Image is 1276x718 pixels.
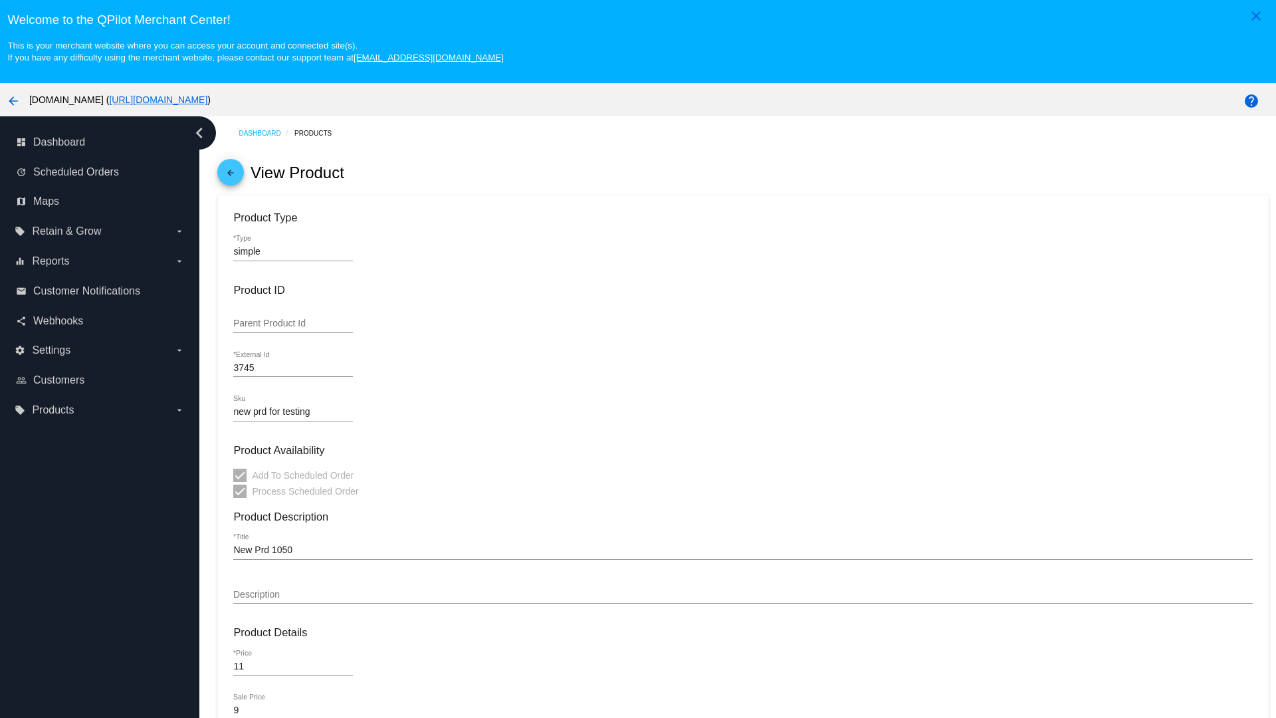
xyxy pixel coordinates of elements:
[15,405,25,416] i: local_offer
[16,191,185,212] a: map Maps
[33,285,140,297] span: Customer Notifications
[15,256,25,267] i: equalizer
[16,281,185,302] a: email Customer Notifications
[32,255,69,267] span: Reports
[33,315,83,327] span: Webhooks
[252,467,354,483] span: Add To Scheduled Order
[109,94,207,105] a: [URL][DOMAIN_NAME]
[16,132,185,153] a: dashboard Dashboard
[33,166,119,178] span: Scheduled Orders
[16,137,27,148] i: dashboard
[233,318,353,329] input: Parent Product Id
[15,226,25,237] i: local_offer
[16,286,27,297] i: email
[174,345,185,356] i: arrow_drop_down
[233,211,1252,224] h3: Product Type
[252,483,358,499] span: Process Scheduled Order
[7,13,1268,27] h3: Welcome to the QPilot Merchant Center!
[233,705,353,716] input: Sale Price
[32,404,74,416] span: Products
[33,136,85,148] span: Dashboard
[15,345,25,356] i: settings
[354,53,504,62] a: [EMAIL_ADDRESS][DOMAIN_NAME]
[174,256,185,267] i: arrow_drop_down
[223,168,239,184] mat-icon: arrow_back
[233,247,353,257] input: *Type
[294,123,344,144] a: Products
[7,41,503,62] small: This is your merchant website where you can access your account and connected site(s). If you hav...
[233,284,1252,297] h3: Product ID
[33,374,84,386] span: Customers
[16,310,185,332] a: share Webhooks
[5,93,21,109] mat-icon: arrow_back
[33,195,59,207] span: Maps
[233,511,1252,523] h3: Product Description
[16,167,27,178] i: update
[32,344,70,356] span: Settings
[1243,93,1259,109] mat-icon: help
[16,316,27,326] i: share
[251,164,344,182] h2: View Product
[1248,8,1264,24] mat-icon: close
[16,375,27,386] i: people_outline
[233,590,1252,600] input: Description
[16,162,185,183] a: update Scheduled Orders
[189,122,210,144] i: chevron_left
[16,370,185,391] a: people_outline Customers
[233,545,1252,556] input: *Title
[32,225,101,237] span: Retain & Grow
[16,196,27,207] i: map
[233,363,353,374] input: *External Id
[239,123,294,144] a: Dashboard
[233,407,353,418] input: Sku
[233,626,1252,639] h3: Product Details
[29,94,211,105] span: [DOMAIN_NAME] ( )
[174,226,185,237] i: arrow_drop_down
[233,444,1252,457] h3: Product Availability
[174,405,185,416] i: arrow_drop_down
[233,661,353,672] input: *Price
